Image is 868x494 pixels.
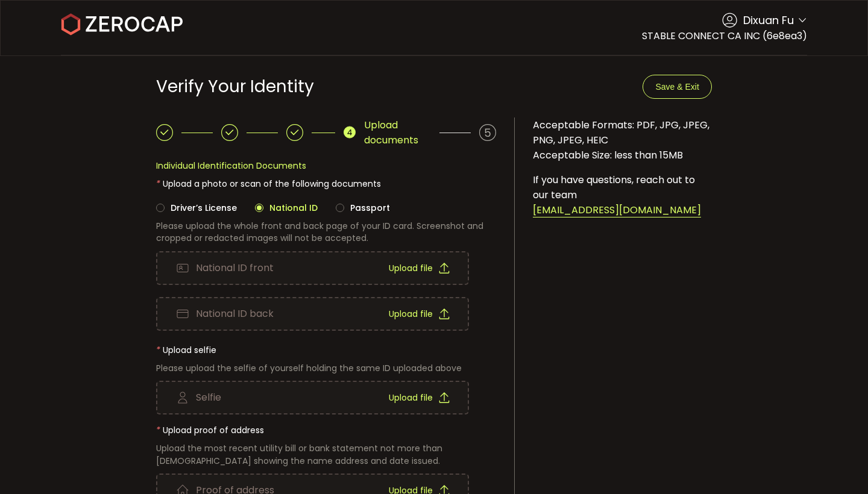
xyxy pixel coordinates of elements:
[533,203,701,217] span: [EMAIL_ADDRESS][DOMAIN_NAME]
[533,148,683,162] span: Acceptable Size: less than 15MB
[725,364,868,494] iframe: Chat Widget
[643,75,711,99] button: Save & Exit
[364,117,431,148] span: Upload documents
[533,173,695,202] span: If you have questions, reach out to our team
[344,202,390,214] span: Passport
[156,160,306,172] span: Individual Identification Documents
[533,118,709,147] span: Acceptable Formats: PDF, JPG, JPEG, PNG, JPEG, HEIC
[196,393,221,402] span: Selfie
[263,202,318,214] span: National ID
[165,202,237,214] span: Driver’s License
[156,75,314,98] span: Verify Your Identity
[389,264,433,272] span: Upload file
[196,309,274,319] span: National ID back
[389,393,433,402] span: Upload file
[743,12,794,28] span: Dixuan Fu
[196,263,274,273] span: National ID front
[655,82,699,92] span: Save & Exit
[642,29,807,43] span: STABLE CONNECT CA INC (6e8ea3)
[389,310,433,318] span: Upload file
[156,220,483,244] span: Please upload the whole front and back page of your ID card. Screenshot and cropped or redacted i...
